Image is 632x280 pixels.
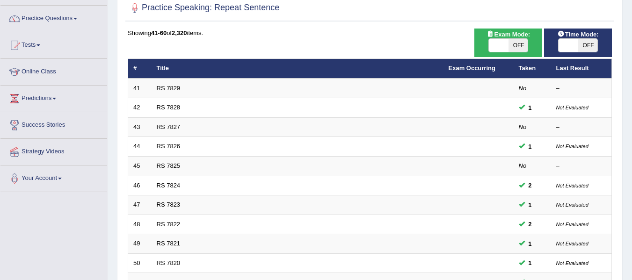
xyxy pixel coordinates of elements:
a: Strategy Videos [0,139,107,162]
div: – [556,162,607,171]
span: You can still take this question [525,239,536,249]
a: RS 7826 [157,143,181,150]
span: Time Mode: [554,29,603,39]
span: Exam Mode: [483,29,533,39]
td: 47 [128,195,152,215]
a: RS 7828 [157,104,181,111]
a: RS 7825 [157,162,181,169]
span: You can still take this question [525,142,536,151]
th: Taken [514,59,551,79]
em: No [519,162,527,169]
td: 42 [128,98,152,118]
b: 2,320 [172,29,187,36]
div: Showing of items. [128,29,612,37]
span: You can still take this question [525,180,536,190]
a: Practice Questions [0,6,107,29]
small: Not Evaluated [556,105,588,110]
td: 50 [128,253,152,273]
th: Last Result [551,59,612,79]
div: Show exams occurring in exams [474,29,542,57]
span: OFF [578,39,598,52]
a: Online Class [0,59,107,82]
a: RS 7820 [157,259,181,266]
em: No [519,123,527,130]
td: 43 [128,117,152,137]
a: Success Stories [0,112,107,136]
span: You can still take this question [525,200,536,210]
span: You can still take this question [525,219,536,229]
em: No [519,85,527,92]
th: Title [152,59,443,79]
a: Predictions [0,86,107,109]
h2: Practice Speaking: Repeat Sentence [128,1,279,15]
span: You can still take this question [525,103,536,113]
td: 41 [128,79,152,98]
small: Not Evaluated [556,241,588,246]
a: RS 7829 [157,85,181,92]
div: – [556,123,607,132]
div: – [556,84,607,93]
span: You can still take this question [525,258,536,268]
small: Not Evaluated [556,222,588,227]
a: Exam Occurring [449,65,495,72]
a: RS 7821 [157,240,181,247]
small: Not Evaluated [556,183,588,188]
td: 45 [128,157,152,176]
b: 41-60 [151,29,167,36]
small: Not Evaluated [556,144,588,149]
span: OFF [509,39,528,52]
td: 48 [128,215,152,234]
a: Tests [0,32,107,56]
a: RS 7823 [157,201,181,208]
a: RS 7827 [157,123,181,130]
a: RS 7824 [157,182,181,189]
td: 44 [128,137,152,157]
small: Not Evaluated [556,202,588,208]
small: Not Evaluated [556,260,588,266]
th: # [128,59,152,79]
td: 46 [128,176,152,195]
a: RS 7822 [157,221,181,228]
a: Your Account [0,165,107,189]
td: 49 [128,234,152,254]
